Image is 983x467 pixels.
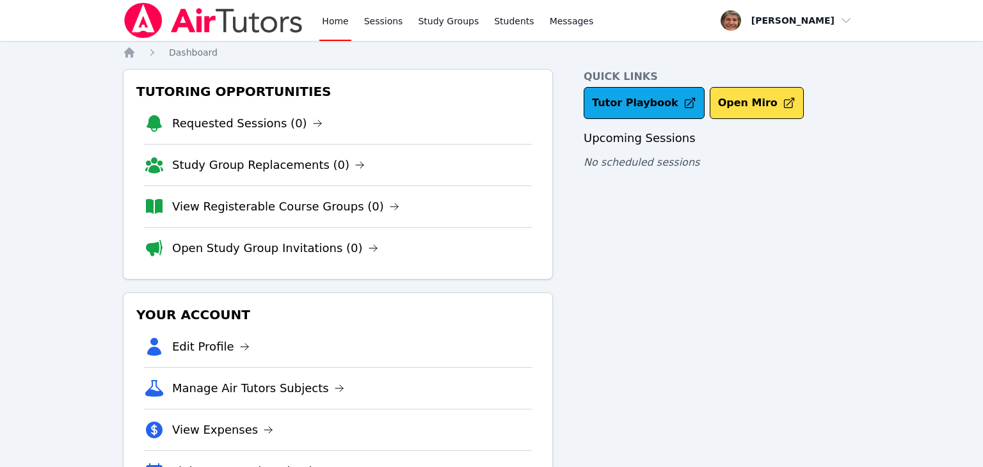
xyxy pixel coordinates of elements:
nav: Breadcrumb [123,46,860,59]
h3: Upcoming Sessions [584,129,860,147]
a: Study Group Replacements (0) [172,156,365,174]
a: View Registerable Course Groups (0) [172,198,399,216]
img: Air Tutors [123,3,304,38]
span: Messages [550,15,594,28]
a: Open Study Group Invitations (0) [172,239,378,257]
a: Manage Air Tutors Subjects [172,379,344,397]
a: Edit Profile [172,338,250,356]
a: View Expenses [172,421,273,439]
button: Open Miro [710,87,804,119]
span: No scheduled sessions [584,156,699,168]
a: Tutor Playbook [584,87,705,119]
a: Requested Sessions (0) [172,115,323,132]
span: Dashboard [169,47,218,58]
h3: Your Account [134,303,542,326]
h4: Quick Links [584,69,860,84]
a: Dashboard [169,46,218,59]
h3: Tutoring Opportunities [134,80,542,103]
